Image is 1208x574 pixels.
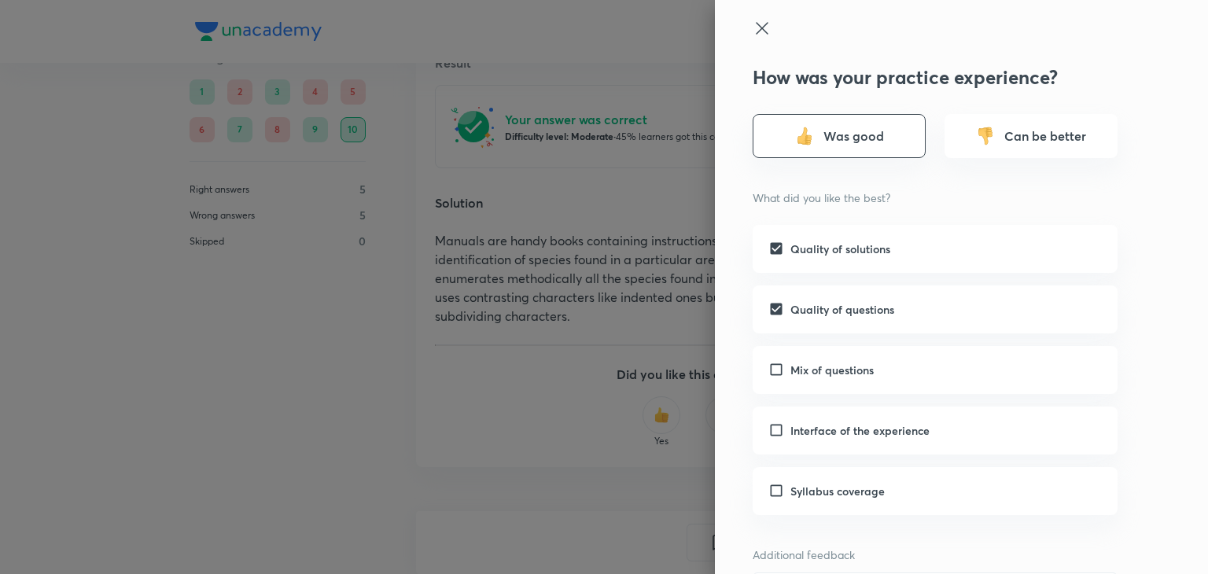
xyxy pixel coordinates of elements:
[1004,127,1086,145] p: Can be better
[795,127,814,145] img: feedback-icon
[790,362,874,378] h6: Mix of questions
[790,483,885,499] h6: Syllabus coverage
[753,189,1118,206] p: What did you like the best?
[976,127,995,145] img: feedback-icon
[753,546,1118,563] p: Additional feedback
[753,66,1118,89] h3: How was your practice experience?
[790,241,890,257] h6: Quality of solutions
[790,422,930,439] h6: Interface of the experience
[823,127,884,145] p: Was good
[790,301,894,318] h6: Quality of questions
